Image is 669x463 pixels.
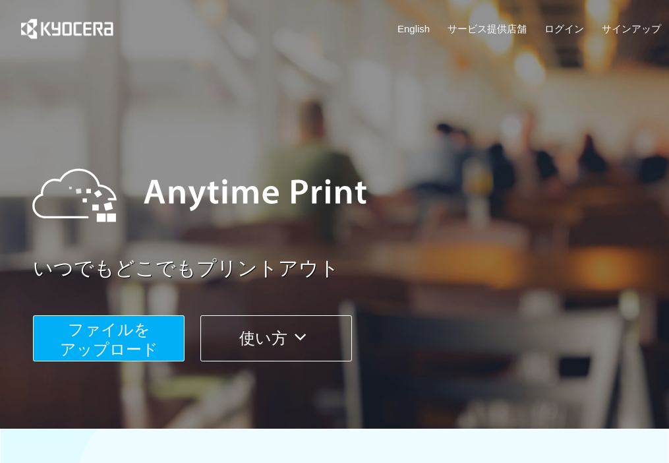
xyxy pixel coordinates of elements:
[33,255,669,283] a: いつでもどこでもプリントアウト
[60,321,158,358] span: ファイルを ​​アップロード
[33,315,185,361] button: ファイルを​​アップロード
[602,22,661,36] a: サインアップ
[544,22,584,36] a: ログイン
[448,22,527,36] a: サービス提供店舗
[200,315,352,361] button: 使い方
[397,22,430,36] a: English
